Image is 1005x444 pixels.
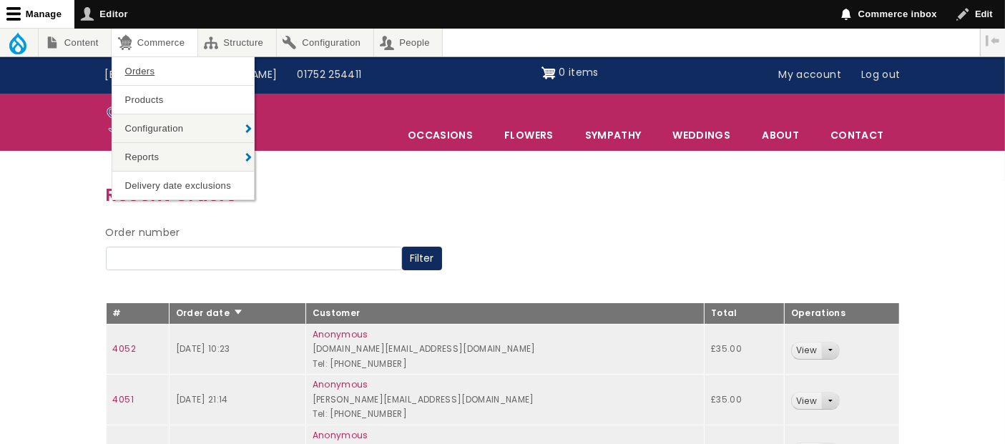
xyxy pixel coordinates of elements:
button: Vertical orientation [981,29,1005,53]
a: Anonymous [313,429,368,441]
span: Occasions [393,120,488,150]
a: Delivery date exclusions [112,172,254,199]
a: Sympathy [570,120,657,150]
a: Products [112,86,254,114]
a: 01752 254411 [287,61,371,89]
a: People [374,29,443,56]
a: Content [39,29,111,56]
td: £35.00 [705,375,785,425]
label: Order number [106,225,180,242]
a: Structure [198,29,276,56]
th: # [106,303,169,325]
button: Filter [402,247,442,271]
span: 0 items [559,65,598,79]
time: [DATE] 21:14 [176,393,228,405]
a: Configuration [277,29,373,56]
a: Orders [112,57,254,85]
a: Contact [815,120,898,150]
a: Shopping cart 0 items [541,61,599,84]
a: Reports [112,143,254,171]
td: [DOMAIN_NAME][EMAIL_ADDRESS][DOMAIN_NAME] Tel: [PHONE_NUMBER] [305,324,704,375]
a: About [747,120,814,150]
a: My account [769,61,852,89]
h3: Recent Orders [106,181,900,209]
a: Log out [851,61,910,89]
a: View [792,393,821,409]
img: Shopping cart [541,61,556,84]
a: Commerce [112,29,197,56]
time: [DATE] 10:23 [176,342,230,355]
th: Total [705,303,785,325]
td: £35.00 [705,324,785,375]
span: Weddings [657,120,745,150]
a: Order date [176,307,244,319]
a: Configuration [112,114,254,142]
th: Operations [784,303,899,325]
a: View [792,342,821,359]
a: [EMAIL_ADDRESS][DOMAIN_NAME] [95,61,288,89]
a: 4052 [113,342,136,355]
td: [PERSON_NAME][EMAIL_ADDRESS][DOMAIN_NAME] Tel: [PHONE_NUMBER] [305,375,704,425]
a: 4051 [113,393,134,405]
th: Customer [305,303,704,325]
a: Anonymous [313,378,368,390]
a: Flowers [489,120,568,150]
img: Home [106,97,180,147]
a: Anonymous [313,328,368,340]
